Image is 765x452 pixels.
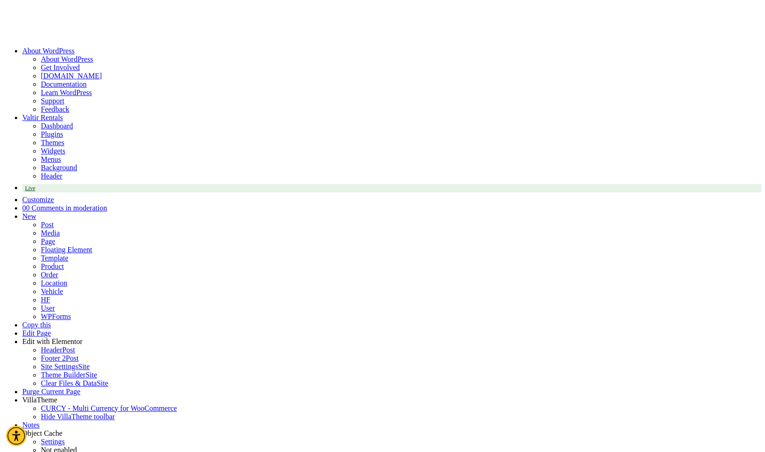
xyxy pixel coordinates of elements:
[22,184,761,192] a: Live
[22,337,83,345] span: Edit with Elementor
[41,312,71,320] a: WPForms
[41,271,58,279] a: Order
[41,97,64,105] a: Support
[41,296,50,304] a: HF
[41,354,66,362] span: Footer 2
[26,204,107,212] span: 0 Comments in moderation
[22,221,761,321] ul: New
[41,80,87,88] a: Documentation
[41,164,77,172] a: Background
[22,139,761,180] ul: Valtir Rentals
[22,122,761,139] ul: Valtir Rentals
[22,55,761,72] ul: About WordPress
[41,379,96,387] span: Clear Files & Data
[41,287,63,295] a: Vehicle
[22,429,761,438] div: Object Cache
[41,404,177,412] a: CURCY - Multi Currency for WooCommerce
[41,229,60,237] a: Media
[41,122,73,130] a: Dashboard
[41,172,62,180] a: Header
[6,426,26,446] div: Accessibility Menu
[96,379,108,387] span: Site
[41,147,65,155] a: Widgets
[41,237,55,245] a: Page
[41,221,54,229] a: Post
[41,130,63,138] a: Plugins
[66,354,79,362] span: Post
[22,212,36,220] span: New
[41,64,80,71] a: Get Involved
[41,304,55,312] a: User
[41,246,92,254] a: Floating Element
[41,254,68,262] a: Template
[22,114,63,121] a: Valtir Rentals
[62,346,75,354] span: Post
[41,279,67,287] a: Location
[22,196,54,204] a: Customize
[41,89,92,96] a: Learn WordPress
[41,438,65,446] a: Settings
[41,55,93,63] a: About WordPress
[22,388,80,395] a: Purge Current Page
[41,379,108,387] a: Clear Files & DataSite
[41,354,78,362] a: Footer 2Post
[22,72,761,114] ul: About WordPress
[41,155,61,163] a: Menus
[41,371,97,379] a: Theme BuilderSite
[41,262,64,270] a: Product
[22,47,75,55] span: About WordPress
[78,363,90,370] span: Site
[22,321,51,329] a: Copy this
[41,371,85,379] span: Theme Builder
[41,363,78,370] span: Site Settings
[22,396,761,404] div: VillaTheme
[41,105,69,113] a: Feedback
[41,139,64,146] a: Themes
[41,72,102,80] a: [DOMAIN_NAME]
[85,371,97,379] span: Site
[41,363,90,370] a: Site SettingsSite
[22,329,51,337] a: Edit Page
[41,413,115,420] span: Hide VillaTheme toolbar
[41,346,62,354] span: Header
[22,204,26,212] span: 0
[41,346,75,354] a: HeaderPost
